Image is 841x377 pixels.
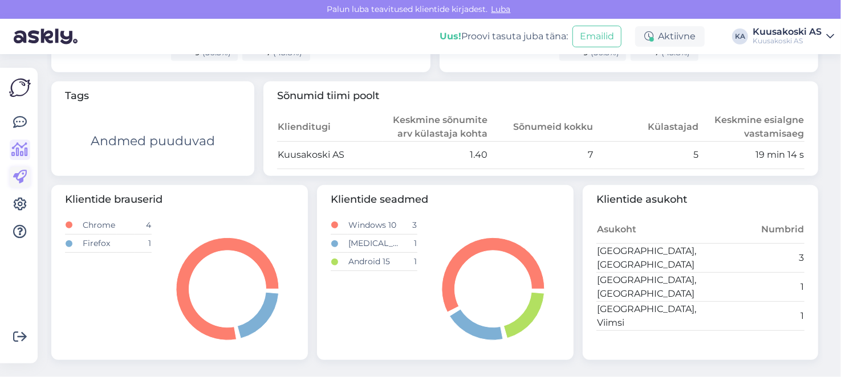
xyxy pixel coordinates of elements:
td: 3 [701,244,805,273]
span: 7 [655,47,659,58]
td: 3 [400,216,417,235]
div: Aktiivne [635,26,705,47]
div: Proovi tasuta juba täna: [440,30,568,43]
a: Kuusakoski ASKuusakoski AS [753,27,834,46]
td: Android 15 [348,253,400,271]
div: Andmed puuduvad [91,132,215,150]
span: ( 56.3 %) [202,47,231,58]
span: Luba [488,4,514,14]
span: Klientide brauserid [65,192,294,207]
td: 1 [701,302,805,331]
div: Kuusakoski AS [753,27,822,36]
td: 5 [594,141,699,169]
td: 1 [400,235,417,253]
td: 1.40 [383,141,488,169]
th: Numbrid [701,216,805,244]
td: 4 [135,216,152,235]
th: Keskmine esialgne vastamisaeg [699,113,805,142]
th: Sõnumeid kokku [488,113,594,142]
span: 9 [195,47,200,58]
td: [GEOGRAPHIC_DATA], Viimsi [596,302,701,331]
td: [GEOGRAPHIC_DATA], [GEOGRAPHIC_DATA] [596,273,701,302]
span: Klientide asukoht [596,192,805,207]
b: Uus! [440,31,461,42]
button: Emailid [572,26,621,47]
td: 1 [701,273,805,302]
th: Külastajad [594,113,699,142]
td: 1 [400,253,417,271]
span: Sõnumid tiimi poolt [277,88,805,104]
img: Askly Logo [9,77,31,99]
div: KA [732,28,748,44]
td: Firefox [82,235,134,253]
span: ( 56.3 %) [591,47,619,58]
span: Tags [65,88,241,104]
td: 1 [135,235,152,253]
th: Asukoht [596,216,701,244]
td: 7 [488,141,594,169]
td: [GEOGRAPHIC_DATA], [GEOGRAPHIC_DATA] [596,244,701,273]
span: Klientide seadmed [331,192,560,207]
th: Keskmine sõnumite arv külastaja kohta [383,113,488,142]
td: Chrome [82,216,134,235]
span: ( 43.8 %) [273,47,302,58]
div: Kuusakoski AS [753,36,822,46]
span: 7 [266,47,271,58]
td: Windows 10 [348,216,400,235]
span: ( 43.8 %) [661,47,690,58]
td: 19 min 14 s [699,141,805,169]
td: Kuusakoski AS [277,141,383,169]
td: [MEDICAL_DATA] [348,235,400,253]
span: 9 [583,47,588,58]
th: Klienditugi [277,113,383,142]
